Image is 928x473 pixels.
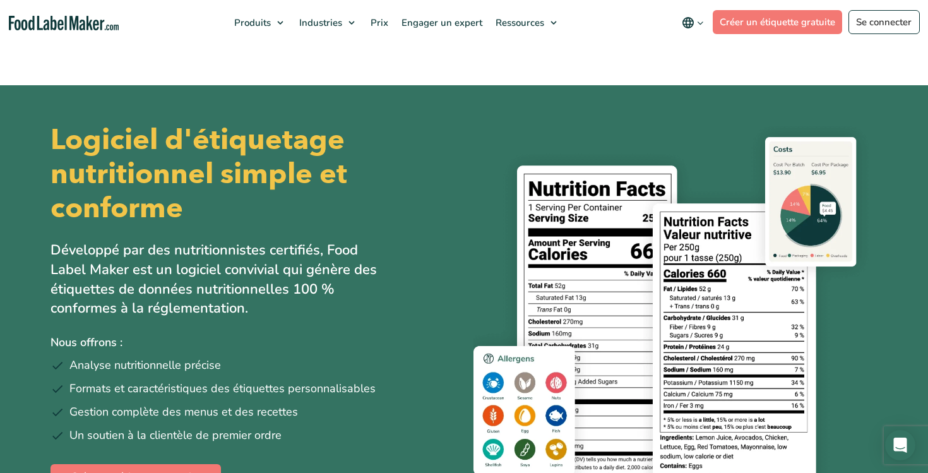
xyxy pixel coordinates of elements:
a: Créer un étiquette gratuite [713,10,843,34]
p: Nous offrons : [51,333,455,352]
span: Un soutien à la clientèle de premier ordre [69,427,282,444]
span: Produits [230,16,272,29]
span: Analyse nutritionnelle précise [69,357,221,374]
span: Engager un expert [398,16,484,29]
h1: Logiciel d'étiquetage nutritionnel simple et conforme [51,123,453,225]
span: Industries [295,16,343,29]
span: Gestion complète des menus et des recettes [69,404,298,421]
div: Open Intercom Messenger [885,430,915,460]
p: Développé par des nutritionnistes certifiés, Food Label Maker est un logiciel convivial qui génèr... [51,241,379,318]
span: Formats et caractéristiques des étiquettes personnalisables [69,380,376,397]
span: Ressources [492,16,545,29]
a: Se connecter [848,10,920,34]
span: Prix [367,16,390,29]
